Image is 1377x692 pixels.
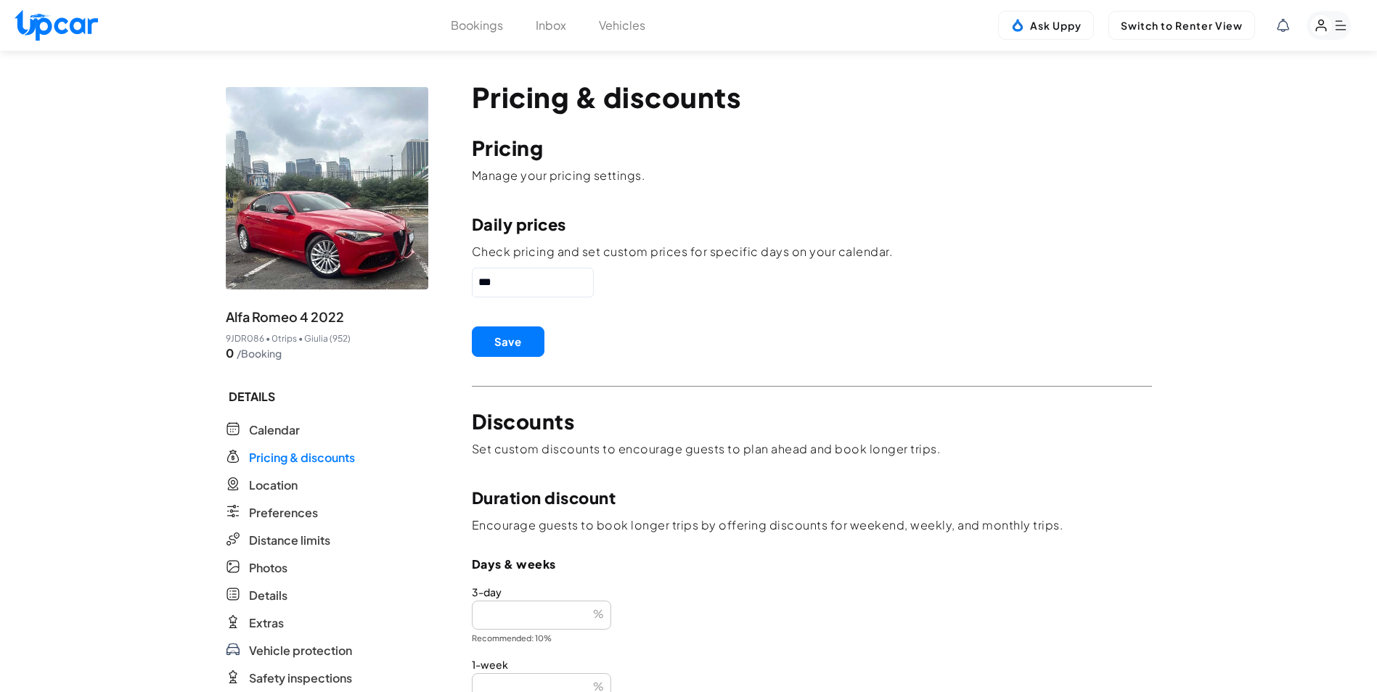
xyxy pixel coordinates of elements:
[1277,19,1289,32] div: View Notifications
[472,410,1152,433] p: Discounts
[1010,18,1025,33] img: Uppy
[472,81,1152,113] p: Pricing & discounts
[599,17,645,34] button: Vehicles
[472,213,1152,236] p: Daily prices
[226,333,264,345] span: 9JDR086
[998,11,1094,40] button: Ask Uppy
[226,345,234,362] span: 0
[15,9,98,41] img: Upcar Logo
[472,659,1152,670] label: 1-week
[271,333,297,345] span: 0 trips
[472,486,1152,509] p: Duration discount
[266,333,270,345] span: •
[249,532,330,549] span: Distance limits
[1108,11,1255,40] button: Switch to Renter View
[304,333,351,345] span: Giulia (952)
[472,441,1152,457] p: Set custom discounts to encourage guests to plan ahead and book longer trips.
[472,244,1152,260] p: Check pricing and set custom prices for specific days on your calendar.
[249,614,284,632] span: Extras
[226,388,428,405] span: DETAILS
[472,557,1152,572] p: Days & weeks
[472,517,1152,533] p: Encourage guests to book longer trips by offering discounts for weekend, weekly, and monthly trips.
[249,421,300,439] span: Calendar
[237,346,282,361] span: /Booking
[249,559,287,577] span: Photos
[472,633,1152,644] label: Recommended: 10%
[472,326,544,357] button: Save
[249,642,352,659] span: Vehicle protection
[249,477,298,494] span: Location
[298,333,303,345] span: •
[249,587,287,604] span: Details
[226,307,344,327] span: Alfa Romeo 4 2022
[472,168,1152,184] p: Manage your pricing settings.
[249,504,318,522] span: Preferences
[536,17,566,34] button: Inbox
[249,449,355,466] span: Pricing & discounts
[472,586,1152,598] label: 3-day
[451,17,503,34] button: Bookings
[226,87,428,289] img: vehicle
[472,136,1152,160] p: Pricing
[593,606,604,620] span: %
[249,670,352,687] span: Safety inspections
